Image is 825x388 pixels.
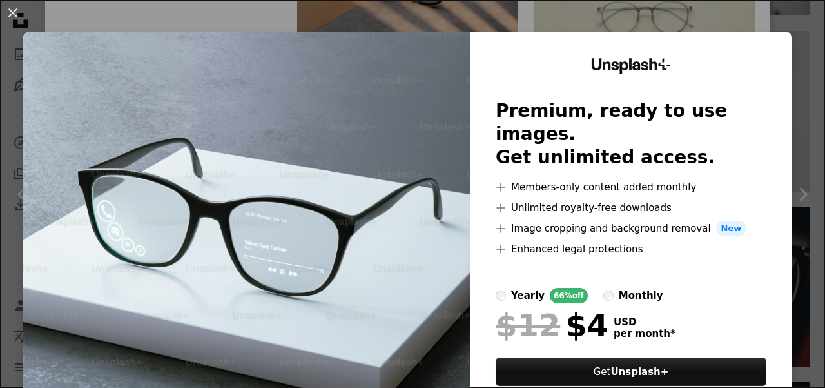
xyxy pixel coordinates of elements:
li: Enhanced legal protections [496,241,766,257]
div: 66% off [550,288,588,303]
span: USD [614,316,675,328]
li: Image cropping and background removal [496,221,766,236]
span: per month * [614,328,675,340]
button: GetUnsplash+ [496,358,766,386]
span: $12 [496,309,560,342]
span: New [716,221,747,236]
h2: Premium, ready to use images. Get unlimited access. [496,99,766,169]
div: yearly [511,288,545,303]
div: $4 [496,309,608,342]
li: Members-only content added monthly [496,179,766,195]
input: monthly [603,291,614,301]
li: Unlimited royalty-free downloads [496,200,766,216]
strong: Unsplash+ [610,366,668,378]
div: monthly [619,288,663,303]
input: yearly66%off [496,291,506,301]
